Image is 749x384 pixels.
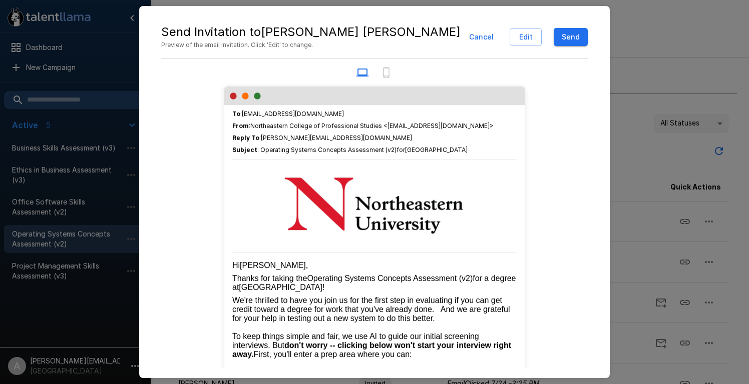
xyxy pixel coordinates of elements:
span: ! [322,283,324,291]
span: : [232,145,468,155]
span: , [306,261,308,269]
span: [GEOGRAPHIC_DATA] [239,283,322,291]
span: Hi [232,261,240,269]
span: Operating Systems Concepts Assessment (v2) [307,274,473,282]
button: Edit [510,28,542,46]
span: Operating Systems Concepts Assessment (v2) [260,146,397,153]
b: Reply To [232,134,259,141]
button: Send [554,28,588,46]
span: Preview of the email invitation. Click 'Edit' to change. [161,40,461,50]
span: First, you'll enter a prep area where you can: [253,350,412,358]
b: To [232,110,240,117]
span: Thanks for taking the [232,274,307,282]
span: for a degree at [232,274,518,291]
span: To keep things simple and fair, we use AI to guide our initial screening interviews. But [232,332,481,349]
span: : [PERSON_NAME][EMAIL_ADDRESS][DOMAIN_NAME] [232,133,517,143]
span: : Northeastern College of Professional Studies <[EMAIL_ADDRESS][DOMAIN_NAME]> [232,121,494,131]
span: We're thrilled to have you join us for the first step in evaluating if you can get credit toward ... [232,296,512,322]
h5: Send Invitation to [PERSON_NAME] [PERSON_NAME] [161,24,461,40]
button: Cancel [465,28,498,46]
span: [GEOGRAPHIC_DATA] [405,146,468,153]
img: Talent Llama [232,169,517,240]
strong: don't worry -- clicking below won't start your interview right away. [232,341,513,358]
span: : [EMAIL_ADDRESS][DOMAIN_NAME] [232,109,517,119]
b: Subject [232,146,257,153]
b: From [232,122,249,129]
span: for [397,146,405,153]
span: [PERSON_NAME] [240,261,306,269]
